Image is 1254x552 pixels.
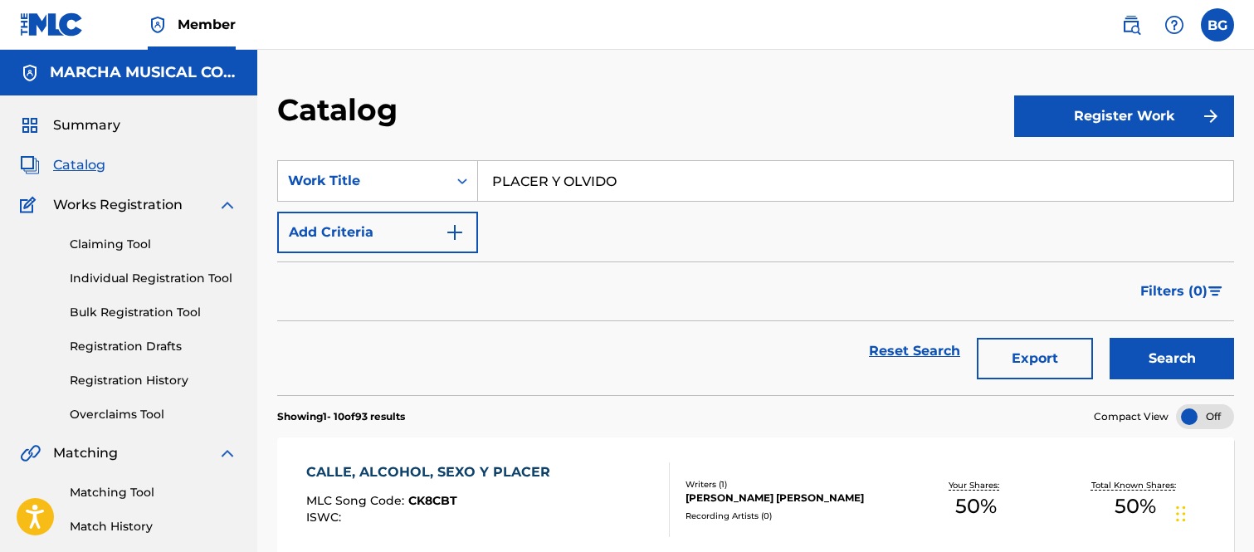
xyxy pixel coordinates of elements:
[53,443,118,463] span: Matching
[70,484,237,501] a: Matching Tool
[445,222,465,242] img: 9d2ae6d4665cec9f34b9.svg
[1121,15,1141,35] img: search
[20,195,41,215] img: Works Registration
[686,510,897,522] div: Recording Artists ( 0 )
[1140,281,1208,301] span: Filters ( 0 )
[306,462,559,482] div: CALLE, ALCOHOL, SEXO Y PLACER
[1208,335,1254,468] iframe: Resource Center
[277,160,1234,395] form: Search Form
[1208,286,1222,296] img: filter
[1091,479,1180,491] p: Total Known Shares:
[70,406,237,423] a: Overclaims Tool
[20,443,41,463] img: Matching
[1130,271,1234,312] button: Filters (0)
[1171,472,1254,552] iframe: Chat Widget
[1115,8,1148,42] a: Public Search
[1158,8,1191,42] div: Help
[1110,338,1234,379] button: Search
[20,12,84,37] img: MLC Logo
[277,91,406,129] h2: Catalog
[70,372,237,389] a: Registration History
[70,270,237,287] a: Individual Registration Tool
[306,510,345,525] span: ISWC :
[686,478,897,491] div: Writers ( 1 )
[70,236,237,253] a: Claiming Tool
[686,491,897,506] div: [PERSON_NAME] [PERSON_NAME]
[20,63,40,83] img: Accounts
[53,195,183,215] span: Works Registration
[53,155,105,175] span: Catalog
[1171,472,1254,552] div: Widget de chat
[50,63,237,82] h5: MARCHA MUSICAL CORP.
[277,212,478,253] button: Add Criteria
[70,338,237,355] a: Registration Drafts
[148,15,168,35] img: Top Rightsholder
[20,115,40,135] img: Summary
[20,155,40,175] img: Catalog
[861,333,969,369] a: Reset Search
[306,493,408,508] span: MLC Song Code :
[20,115,120,135] a: SummarySummary
[217,195,237,215] img: expand
[949,479,1003,491] p: Your Shares:
[1164,15,1184,35] img: help
[977,338,1093,379] button: Export
[70,518,237,535] a: Match History
[70,304,237,321] a: Bulk Registration Tool
[1094,409,1169,424] span: Compact View
[955,491,997,521] span: 50 %
[217,443,237,463] img: expand
[288,171,437,191] div: Work Title
[20,155,105,175] a: CatalogCatalog
[178,15,236,34] span: Member
[53,115,120,135] span: Summary
[408,493,457,508] span: CK8CBT
[1115,491,1156,521] span: 50 %
[1014,95,1234,137] button: Register Work
[1201,8,1234,42] div: User Menu
[1201,106,1221,126] img: f7272a7cc735f4ea7f67.svg
[1176,489,1186,539] div: Arrastrar
[277,409,405,424] p: Showing 1 - 10 of 93 results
